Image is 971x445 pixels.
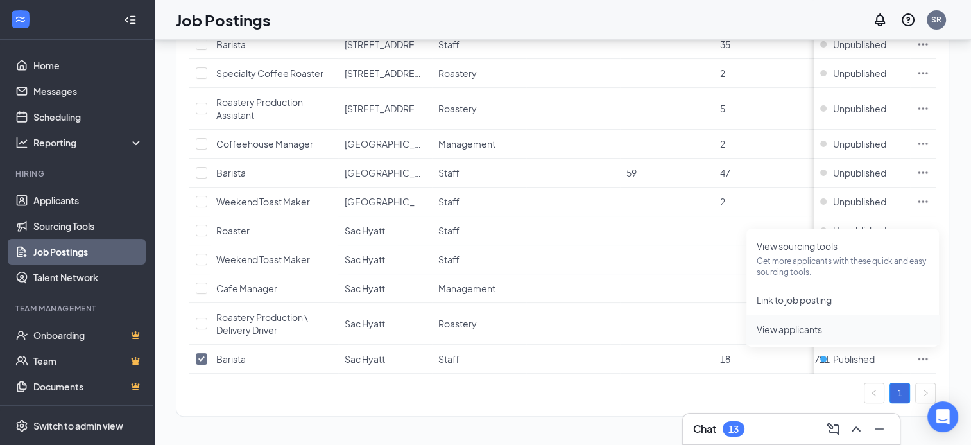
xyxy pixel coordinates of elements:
[33,374,143,399] a: DocumentsCrown
[33,239,143,265] a: Job Postings
[870,389,878,397] span: left
[176,9,270,31] h1: Job Postings
[900,12,916,28] svg: QuestionInfo
[338,130,432,159] td: Land Park
[915,383,936,403] button: right
[345,196,438,207] span: [GEOGRAPHIC_DATA]
[338,88,432,130] td: 4749 Folsom Blvd
[15,136,28,149] svg: Analysis
[833,224,886,237] span: Unpublished
[432,345,526,374] td: Staff
[33,213,143,239] a: Sourcing Tools
[872,421,887,437] svg: Minimize
[33,399,143,425] a: SurveysCrown
[338,188,432,216] td: Land Park
[757,240,838,252] span: View sourcing tools
[872,12,888,28] svg: Notifications
[846,419,866,439] button: ChevronUp
[438,283,495,294] span: Management
[833,137,886,150] span: Unpublished
[889,383,910,403] li: 1
[216,67,323,79] span: Specialty Coffee Roaster
[438,254,460,265] span: Staff
[345,103,429,114] span: [STREET_ADDRESS]
[338,216,432,245] td: Sac Hyatt
[438,318,477,329] span: Roastery
[33,136,144,149] div: Reporting
[124,13,137,26] svg: Collapse
[216,96,303,121] span: Roastery Production Assistant
[216,311,308,336] span: Roastery Production \ Delivery Driver
[15,419,28,432] svg: Settings
[33,419,123,432] div: Switch to admin view
[916,166,929,179] svg: Ellipses
[432,216,526,245] td: Staff
[720,39,730,50] span: 35
[345,254,385,265] span: Sac Hyatt
[345,353,385,365] span: Sac Hyatt
[693,422,716,436] h3: Chat
[833,195,886,208] span: Unpublished
[720,196,725,207] span: 2
[438,67,477,79] span: Roastery
[216,196,310,207] span: Weekend Toast Maker
[432,30,526,59] td: Staff
[33,53,143,78] a: Home
[757,294,832,306] span: Link to job posting
[438,225,460,236] span: Staff
[15,168,141,179] div: Hiring
[916,102,929,115] svg: Ellipses
[916,67,929,80] svg: Ellipses
[890,383,909,403] a: 1
[338,345,432,374] td: Sac Hyatt
[438,39,460,50] span: Staff
[823,419,843,439] button: ComposeMessage
[720,103,725,114] span: 5
[833,38,886,51] span: Unpublished
[345,318,385,329] span: Sac Hyatt
[438,196,460,207] span: Staff
[833,67,886,80] span: Unpublished
[432,188,526,216] td: Staff
[33,188,143,213] a: Applicants
[720,353,730,365] span: 18
[922,389,929,397] span: right
[869,419,889,439] button: Minimize
[345,167,438,179] span: [GEOGRAPHIC_DATA]
[33,78,143,104] a: Messages
[432,88,526,130] td: Roastery
[216,283,277,294] span: Cafe Manager
[720,167,730,179] span: 47
[757,256,929,277] p: Get more applicants with these quick and easy sourcing tools.
[216,254,310,265] span: Weekend Toast Maker
[626,167,637,179] span: 59
[33,348,143,374] a: TeamCrown
[432,303,526,345] td: Roastery
[438,167,460,179] span: Staff
[438,138,495,150] span: Management
[833,353,875,365] span: Published
[432,59,526,88] td: Roastery
[338,245,432,274] td: Sac Hyatt
[216,167,246,179] span: Barista
[216,138,313,150] span: Coffeehouse Manager
[216,353,246,365] span: Barista
[338,159,432,188] td: Land Park
[15,303,141,314] div: Team Management
[931,14,941,25] div: SR
[728,424,739,435] div: 13
[916,224,929,237] svg: Ellipses
[345,67,429,79] span: [STREET_ADDRESS]
[216,225,250,236] span: Roaster
[216,39,246,50] span: Barista
[915,383,936,403] li: Next Page
[432,245,526,274] td: Staff
[33,104,143,130] a: Scheduling
[848,421,864,437] svg: ChevronUp
[432,159,526,188] td: Staff
[345,39,429,50] span: [STREET_ADDRESS]
[864,383,884,403] button: left
[916,353,929,365] svg: Ellipses
[438,103,477,114] span: Roastery
[345,138,438,150] span: [GEOGRAPHIC_DATA]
